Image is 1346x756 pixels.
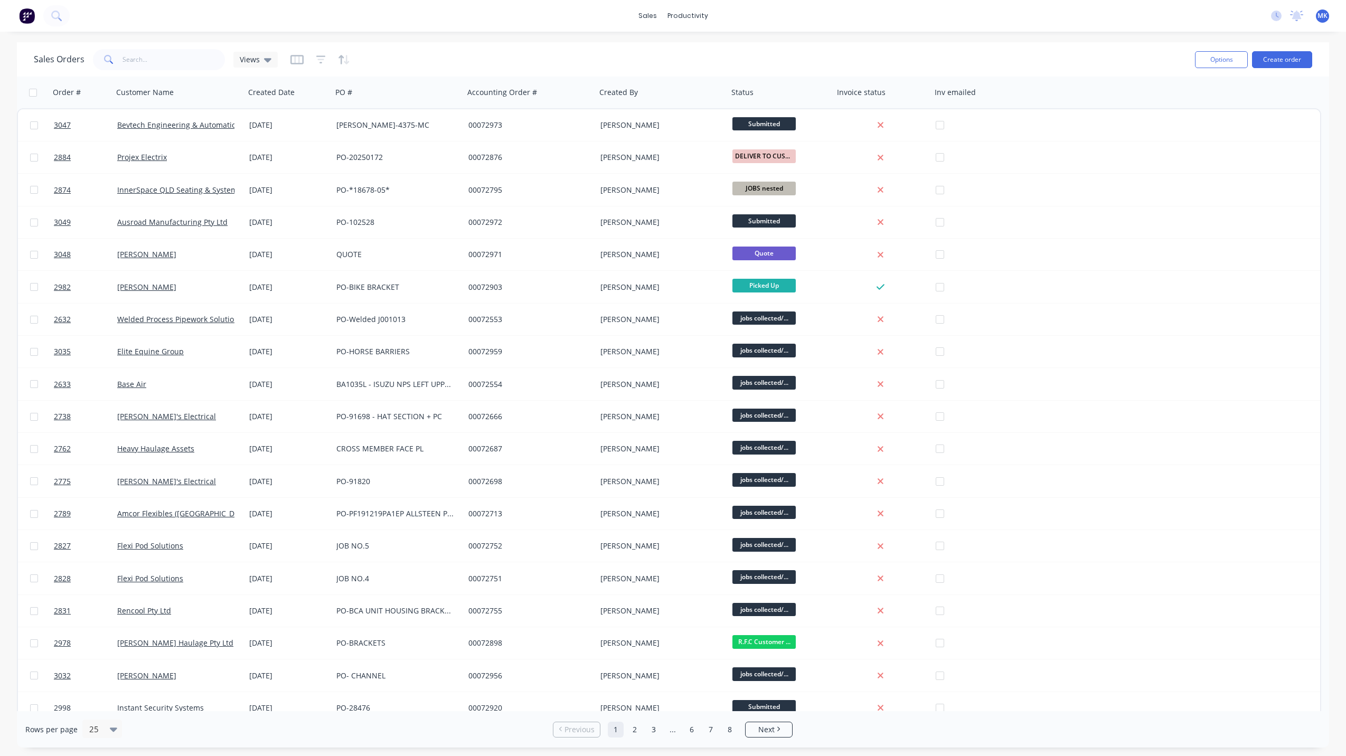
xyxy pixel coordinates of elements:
div: Customer Name [116,87,174,98]
div: [PERSON_NAME] [600,573,718,584]
input: Search... [123,49,225,70]
a: 2978 [54,627,117,659]
a: Page 2 [627,722,643,738]
div: PO-91698 - HAT SECTION + PC [336,411,454,422]
span: 2998 [54,703,71,713]
span: Picked Up [732,279,796,292]
a: Flexi Pod Solutions [117,573,183,583]
span: 2827 [54,541,71,551]
a: [PERSON_NAME] [117,670,176,681]
div: [PERSON_NAME] [600,152,718,163]
a: Projex Electrix [117,152,167,162]
div: [PERSON_NAME] [600,217,718,228]
span: 2633 [54,379,71,390]
a: 2998 [54,692,117,724]
span: jobs collected/... [732,473,796,486]
div: [PERSON_NAME] [600,120,718,130]
a: InnerSpace QLD Seating & Systems Pty Ltd [117,185,267,195]
div: Created By [599,87,638,98]
div: 00072971 [468,249,586,260]
div: [PERSON_NAME] [600,249,718,260]
div: PO-91820 [336,476,454,487]
div: Order # [53,87,81,98]
a: 2874 [54,174,117,206]
div: 00072795 [468,185,586,195]
div: 00072956 [468,670,586,681]
div: [PERSON_NAME] [600,670,718,681]
a: 3035 [54,336,117,367]
a: 2828 [54,563,117,594]
span: DELIVER TO CUST... [732,149,796,163]
div: PO-102528 [336,217,454,228]
a: 2632 [54,304,117,335]
a: 2884 [54,141,117,173]
div: 00072752 [468,541,586,551]
a: 2762 [54,433,117,465]
div: 00072973 [468,120,586,130]
span: jobs collected/... [732,603,796,616]
span: 2789 [54,508,71,519]
div: [DATE] [249,152,328,163]
span: 2874 [54,185,71,195]
span: 3035 [54,346,71,357]
div: [DATE] [249,443,328,454]
div: Created Date [248,87,295,98]
a: Base Air [117,379,146,389]
div: [PERSON_NAME] [600,379,718,390]
a: Heavy Haulage Assets [117,443,194,453]
div: PO-28476 [336,703,454,713]
div: [PERSON_NAME] [600,185,718,195]
div: 00072698 [468,476,586,487]
a: Page 7 [703,722,719,738]
a: [PERSON_NAME] [117,249,176,259]
a: 3032 [54,660,117,692]
div: [PERSON_NAME] [600,476,718,487]
div: Invoice status [837,87,886,98]
div: [DATE] [249,508,328,519]
a: 3048 [54,239,117,270]
button: Options [1195,51,1248,68]
div: PO-HORSE BARRIERS [336,346,454,357]
div: 00072920 [468,703,586,713]
span: 2738 [54,411,71,422]
span: Quote [732,247,796,260]
div: 00072713 [468,508,586,519]
a: 2738 [54,401,117,432]
div: 00072903 [468,282,586,292]
h1: Sales Orders [34,54,84,64]
div: 00072959 [468,346,586,357]
div: 00072553 [468,314,586,325]
a: 2775 [54,466,117,497]
a: Next page [746,724,792,735]
span: 3047 [54,120,71,130]
img: Factory [19,8,35,24]
a: 2789 [54,498,117,530]
div: [DATE] [249,314,328,325]
span: 2982 [54,282,71,292]
div: [DATE] [249,573,328,584]
span: 3032 [54,670,71,681]
div: [DATE] [249,703,328,713]
div: PO # [335,87,352,98]
div: [DATE] [249,606,328,616]
div: PO-20250172 [336,152,454,163]
div: [DATE] [249,217,328,228]
div: [DATE] [249,541,328,551]
a: Elite Equine Group [117,346,184,356]
a: 2831 [54,595,117,627]
span: Next [758,724,775,735]
a: 3049 [54,206,117,238]
div: [DATE] [249,476,328,487]
div: PO-PF191219PA1EP ALLSTEEN PRESS [336,508,454,519]
a: Page 6 [684,722,700,738]
span: 3048 [54,249,71,260]
div: [PERSON_NAME] [600,346,718,357]
a: 2982 [54,271,117,303]
span: jobs collected/... [732,570,796,583]
button: Create order [1252,51,1312,68]
div: [PERSON_NAME] [600,606,718,616]
span: 2831 [54,606,71,616]
a: Amcor Flexibles ([GEOGRAPHIC_DATA]) Pty Ltd [117,508,278,518]
div: [PERSON_NAME] [600,508,718,519]
div: 00072876 [468,152,586,163]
